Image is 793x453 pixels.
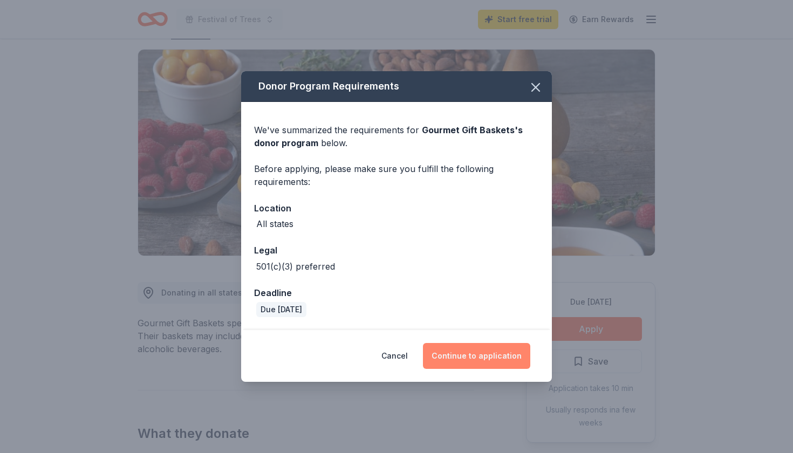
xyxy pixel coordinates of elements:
div: Location [254,201,539,215]
div: Due [DATE] [256,302,306,317]
div: We've summarized the requirements for below. [254,123,539,149]
div: Before applying, please make sure you fulfill the following requirements: [254,162,539,188]
div: Deadline [254,286,539,300]
div: Donor Program Requirements [241,71,552,102]
div: Legal [254,243,539,257]
div: All states [256,217,293,230]
div: 501(c)(3) preferred [256,260,335,273]
button: Continue to application [423,343,530,369]
button: Cancel [381,343,408,369]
